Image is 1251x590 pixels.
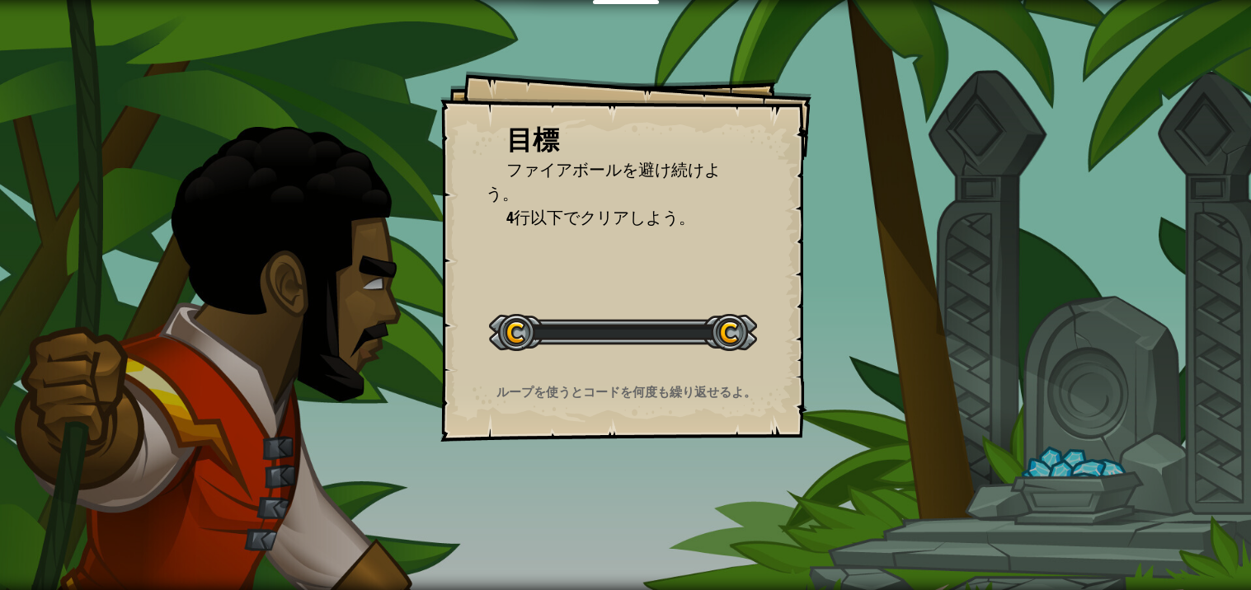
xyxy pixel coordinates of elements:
span: ファイアボールを避け続けよう。 [486,158,721,204]
span: 4行以下でクリアしよう。 [506,206,695,228]
li: 4行以下でクリアしよう。 [486,206,741,230]
div: 目標 [506,121,745,159]
li: ファイアボールを避け続けよう。 [486,158,741,205]
p: ループを使うとコードを何度も繰り返せるよ。 [461,383,792,400]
